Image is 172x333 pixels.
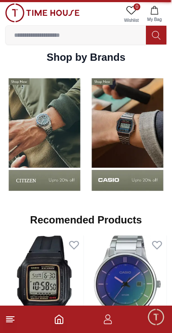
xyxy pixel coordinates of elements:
[30,213,142,227] h2: Recomended Products
[54,314,64,324] a: Home
[142,3,167,25] button: My Bag
[88,73,167,196] img: Shop by Brands - Quantum- UAE
[144,16,165,23] span: My Bag
[5,73,84,196] img: Shop by Brands - Ecstacy - UAE
[147,308,166,327] div: Chat Widget
[133,3,140,10] span: 0
[47,51,125,64] h2: Shop by Brands
[5,3,80,22] img: ...
[121,3,142,25] a: 0Wishlist
[121,17,142,24] span: Wishlist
